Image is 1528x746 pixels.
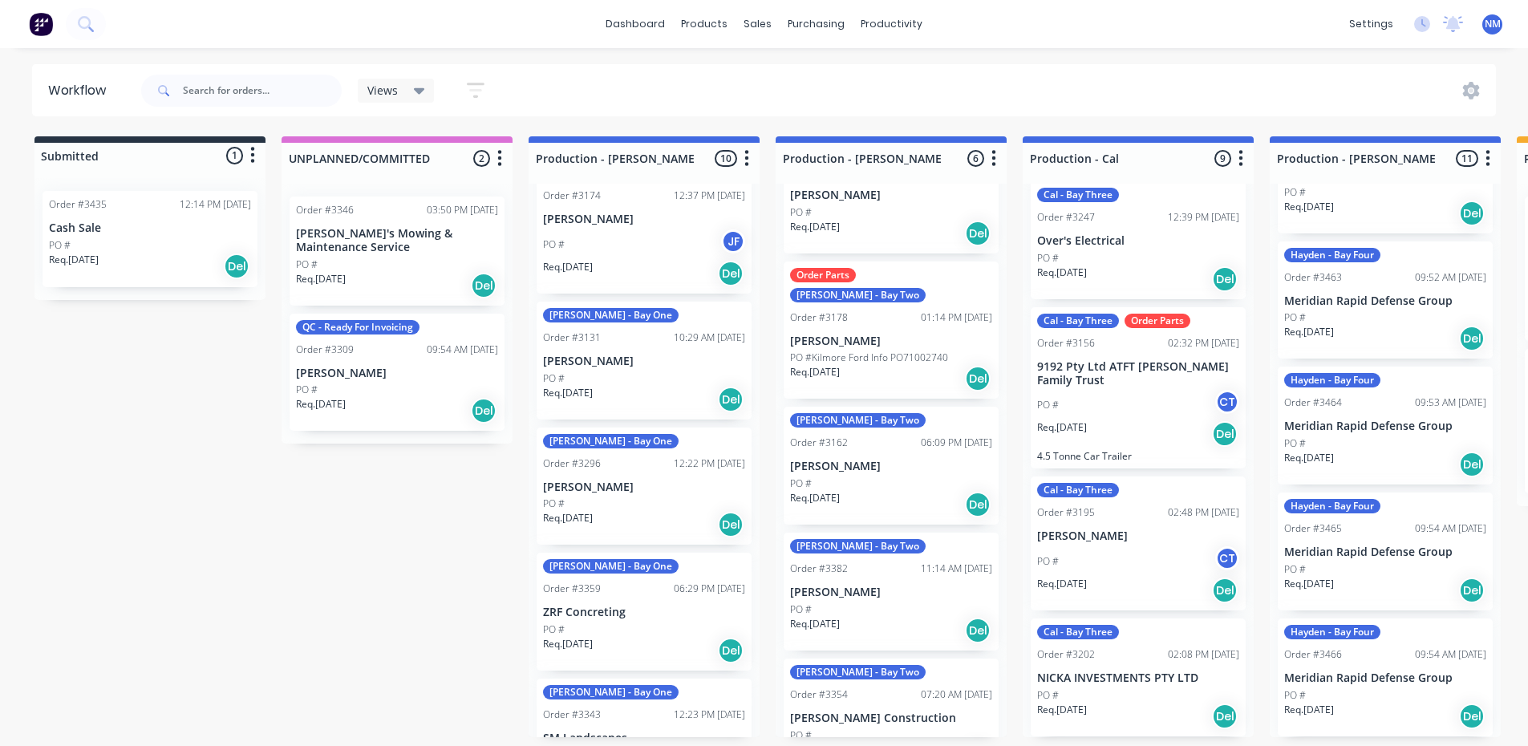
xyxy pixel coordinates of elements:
[1284,647,1342,662] div: Order #3466
[790,665,926,679] div: [PERSON_NAME] - Bay Two
[921,310,992,325] div: 01:14 PM [DATE]
[543,707,601,722] div: Order #3343
[790,436,848,450] div: Order #3162
[1284,499,1380,513] div: Hayden - Bay Four
[296,320,419,334] div: QC - Ready For Invoicing
[1284,200,1334,214] p: Req. [DATE]
[1125,314,1190,328] div: Order Parts
[921,562,992,576] div: 11:14 AM [DATE]
[1284,577,1334,591] p: Req. [DATE]
[180,197,251,212] div: 12:14 PM [DATE]
[1215,390,1239,414] div: CT
[49,197,107,212] div: Order #3435
[1284,625,1380,639] div: Hayden - Bay Four
[1037,529,1239,543] p: [PERSON_NAME]
[1037,188,1119,202] div: Cal - Bay Three
[543,685,679,699] div: [PERSON_NAME] - Bay One
[543,371,565,386] p: PO #
[784,262,999,399] div: Order Parts[PERSON_NAME] - Bay TwoOrder #317801:14 PM [DATE][PERSON_NAME]PO #Kilmore Ford Info PO...
[790,476,812,491] p: PO #
[1168,210,1239,225] div: 12:39 PM [DATE]
[1341,12,1401,36] div: settings
[543,308,679,322] div: [PERSON_NAME] - Bay One
[537,160,752,294] div: Order #317412:37 PM [DATE][PERSON_NAME]PO #JFReq.[DATE]Del
[790,351,948,365] p: PO #Kilmore Ford Info PO71002740
[1284,248,1380,262] div: Hayden - Bay Four
[367,82,398,99] span: Views
[1284,451,1334,465] p: Req. [DATE]
[790,413,926,428] div: [PERSON_NAME] - Bay Two
[1168,647,1239,662] div: 02:08 PM [DATE]
[1284,325,1334,339] p: Req. [DATE]
[1037,625,1119,639] div: Cal - Bay Three
[674,330,745,345] div: 10:29 AM [DATE]
[1037,398,1059,412] p: PO #
[543,434,679,448] div: [PERSON_NAME] - Bay One
[1284,521,1342,536] div: Order #3465
[543,189,601,203] div: Order #3174
[1037,314,1119,328] div: Cal - Bay Three
[49,238,71,253] p: PO #
[427,203,498,217] div: 03:50 PM [DATE]
[790,491,840,505] p: Req. [DATE]
[1284,436,1306,451] p: PO #
[1415,521,1486,536] div: 09:54 AM [DATE]
[543,559,679,574] div: [PERSON_NAME] - Bay One
[1459,326,1485,351] div: Del
[1037,483,1119,497] div: Cal - Bay Three
[543,330,601,345] div: Order #3131
[790,205,812,220] p: PO #
[790,334,992,348] p: [PERSON_NAME]
[296,203,354,217] div: Order #3346
[965,366,991,391] div: Del
[1037,420,1087,435] p: Req. [DATE]
[1168,505,1239,520] div: 02:48 PM [DATE]
[790,288,926,302] div: [PERSON_NAME] - Bay Two
[543,213,745,226] p: [PERSON_NAME]
[718,512,744,537] div: Del
[1284,688,1306,703] p: PO #
[921,436,992,450] div: 06:09 PM [DATE]
[736,12,780,36] div: sales
[537,553,752,671] div: [PERSON_NAME] - Bay OneOrder #335906:29 PM [DATE]ZRF ConcretingPO #Req.[DATE]Del
[1031,618,1246,736] div: Cal - Bay ThreeOrder #320202:08 PM [DATE]NICKA INVESTMENTS PTY LTDPO #Req.[DATE]Del
[1415,270,1486,285] div: 09:52 AM [DATE]
[1037,688,1059,703] p: PO #
[784,116,999,253] div: [PERSON_NAME]PO #Req.[DATE]Del
[1415,647,1486,662] div: 09:54 AM [DATE]
[296,227,498,254] p: [PERSON_NAME]'s Mowing & Maintenance Service
[296,397,346,412] p: Req. [DATE]
[1037,266,1087,280] p: Req. [DATE]
[224,253,249,279] div: Del
[1037,577,1087,591] p: Req. [DATE]
[1284,185,1306,200] p: PO #
[790,562,848,576] div: Order #3382
[1284,373,1380,387] div: Hayden - Bay Four
[543,637,593,651] p: Req. [DATE]
[790,310,848,325] div: Order #3178
[598,12,673,36] a: dashboard
[921,687,992,702] div: 07:20 AM [DATE]
[543,582,601,596] div: Order #3359
[1415,395,1486,410] div: 09:53 AM [DATE]
[296,272,346,286] p: Req. [DATE]
[1037,671,1239,685] p: NICKA INVESTMENTS PTY LTD
[790,189,992,202] p: [PERSON_NAME]
[1284,562,1306,577] p: PO #
[1278,618,1493,736] div: Hayden - Bay FourOrder #346609:54 AM [DATE]Meridian Rapid Defense GroupPO #Req.[DATE]Del
[674,582,745,596] div: 06:29 PM [DATE]
[853,12,930,36] div: productivity
[1459,703,1485,729] div: Del
[1215,546,1239,570] div: CT
[1284,703,1334,717] p: Req. [DATE]
[543,606,745,619] p: ZRF Concreting
[296,383,318,397] p: PO #
[790,220,840,234] p: Req. [DATE]
[1031,307,1246,469] div: Cal - Bay ThreeOrder PartsOrder #315602:32 PM [DATE]9192 Pty Ltd ATFT [PERSON_NAME] Family TrustP...
[1284,294,1486,308] p: Meridian Rapid Defense Group
[543,497,565,511] p: PO #
[1037,336,1095,351] div: Order #3156
[543,456,601,471] div: Order #3296
[296,367,498,380] p: [PERSON_NAME]
[1212,266,1238,292] div: Del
